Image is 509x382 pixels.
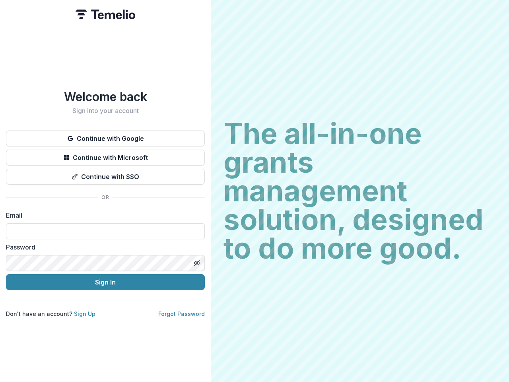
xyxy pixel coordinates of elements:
[158,310,205,317] a: Forgot Password
[6,274,205,290] button: Sign In
[6,131,205,146] button: Continue with Google
[6,310,95,318] p: Don't have an account?
[74,310,95,317] a: Sign Up
[6,169,205,185] button: Continue with SSO
[6,90,205,104] h1: Welcome back
[190,257,203,269] button: Toggle password visibility
[6,242,200,252] label: Password
[76,10,135,19] img: Temelio
[6,150,205,166] button: Continue with Microsoft
[6,107,205,115] h2: Sign into your account
[6,210,200,220] label: Email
